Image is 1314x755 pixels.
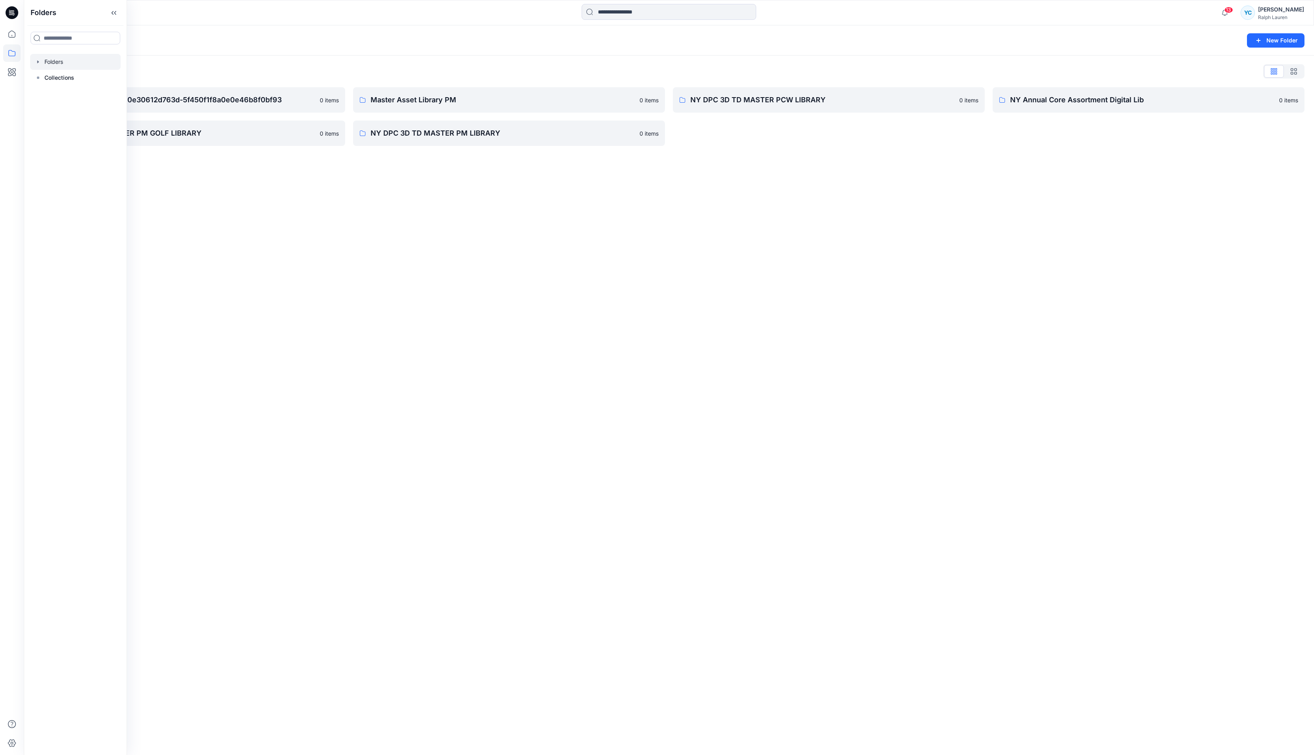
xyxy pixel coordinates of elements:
[371,94,635,105] p: Master Asset Library PM
[993,87,1304,113] a: NY Annual Core Assortment Digital Lib0 items
[1258,5,1304,14] div: [PERSON_NAME]
[371,128,635,139] p: NY DPC 3D TD MASTER PM LIBRARY
[1224,7,1233,13] span: 13
[44,73,74,82] p: Collections
[51,128,315,139] p: NY DPC 3D TD MASTER PM GOLF LIBRARY
[33,87,345,113] a: __chat-5d00f6788a0e0e30612d763d-5f450f1f8a0e0e46b8f0bf930 items
[1279,96,1298,104] p: 0 items
[1258,14,1304,20] div: Ralph Lauren
[1241,6,1255,20] div: YC
[690,94,955,105] p: NY DPC 3D TD MASTER PCW LIBRARY
[640,129,659,138] p: 0 items
[1247,33,1304,48] button: New Folder
[353,121,665,146] a: NY DPC 3D TD MASTER PM LIBRARY0 items
[320,129,339,138] p: 0 items
[959,96,978,104] p: 0 items
[640,96,659,104] p: 0 items
[51,94,315,105] p: __chat-5d00f6788a0e0e30612d763d-5f450f1f8a0e0e46b8f0bf93
[320,96,339,104] p: 0 items
[1010,94,1274,105] p: NY Annual Core Assortment Digital Lib
[33,121,345,146] a: NY DPC 3D TD MASTER PM GOLF LIBRARY0 items
[353,87,665,113] a: Master Asset Library PM0 items
[673,87,985,113] a: NY DPC 3D TD MASTER PCW LIBRARY0 items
